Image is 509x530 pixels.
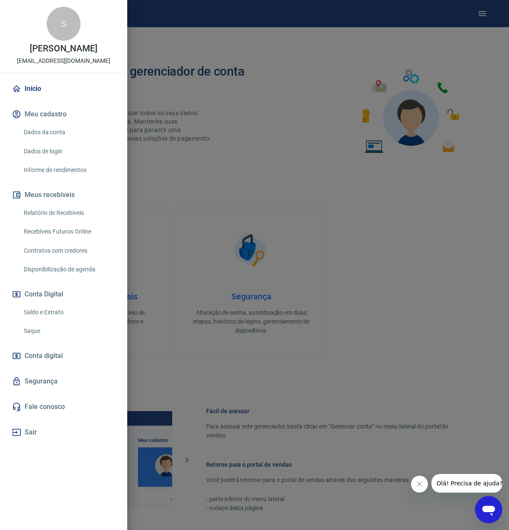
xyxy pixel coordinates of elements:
div: S [47,7,81,41]
button: Meus recebíveis [10,186,117,204]
a: Conta digital [10,347,117,365]
iframe: Mensagem da empresa [431,474,502,493]
iframe: Botão para abrir a janela de mensagens [475,496,502,523]
a: Relatório de Recebíveis [20,204,117,222]
a: Dados de login [20,143,117,160]
iframe: Fechar mensagem [411,476,428,493]
a: Início [10,79,117,98]
a: Dados da conta [20,124,117,141]
a: Contratos com credores [20,242,117,259]
button: Conta Digital [10,285,117,304]
a: Informe de rendimentos [20,161,117,179]
a: Saque [20,322,117,340]
a: Disponibilização de agenda [20,261,117,278]
button: Meu cadastro [10,105,117,124]
a: Fale conosco [10,397,117,416]
a: Saldo e Extrato [20,304,117,321]
span: Olá! Precisa de ajuda? [5,6,71,13]
span: Conta digital [25,350,63,362]
button: Sair [10,423,117,442]
a: Segurança [10,372,117,391]
a: Recebíveis Futuros Online [20,223,117,240]
p: [EMAIL_ADDRESS][DOMAIN_NAME] [17,56,111,65]
p: [PERSON_NAME] [30,44,98,53]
